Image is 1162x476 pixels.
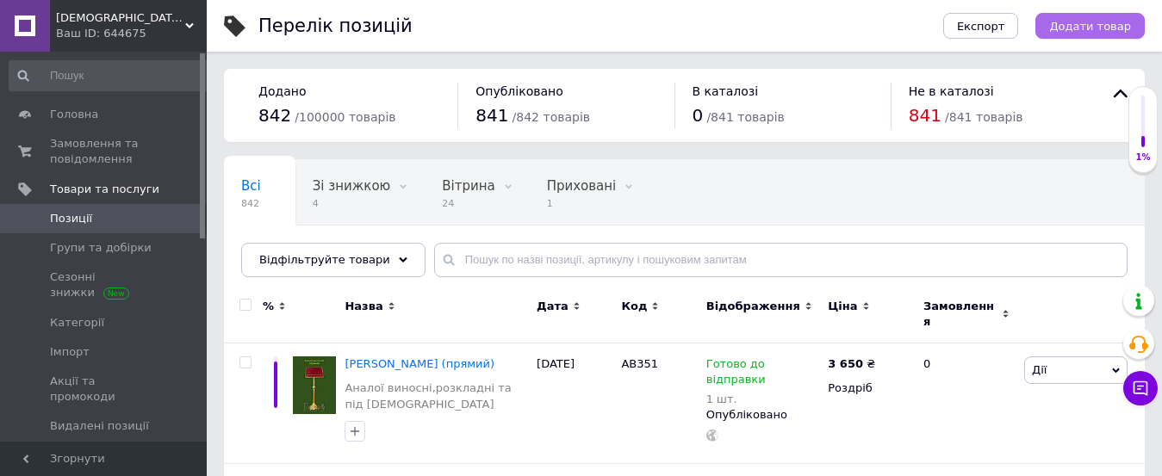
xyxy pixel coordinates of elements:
[547,197,617,210] span: 1
[434,243,1128,277] input: Пошук по назві позиції, артикулу і пошуковим запитам
[923,299,997,330] span: Замовлення
[1032,363,1047,376] span: Дії
[706,357,766,391] span: Готово до відправки
[313,197,390,210] span: 4
[56,26,207,41] div: Ваш ID: 644675
[345,299,382,314] span: Назва
[241,244,331,259] span: Опубліковані
[513,110,590,124] span: / 842 товарів
[50,374,159,405] span: Акції та промокоди
[259,253,390,266] span: Відфільтруйте товари
[258,84,306,98] span: Додано
[50,240,152,256] span: Групи та добірки
[945,110,1022,124] span: / 841 товарів
[1049,20,1131,33] span: Додати товар
[706,393,820,405] div: 1 шт.
[1035,13,1145,39] button: Додати товар
[547,178,617,194] span: Приховані
[943,13,1019,39] button: Експорт
[241,178,261,194] span: Всі
[258,17,413,35] div: Перелік позицій
[913,343,1020,464] div: 0
[50,315,104,331] span: Категорії
[442,178,494,194] span: Вітрина
[295,110,395,124] span: / 100000 товарів
[9,60,213,91] input: Пошук
[621,299,647,314] span: Код
[828,356,875,372] div: ₴
[475,105,508,126] span: 841
[537,299,569,314] span: Дата
[532,343,617,464] div: [DATE]
[828,380,909,396] div: Роздріб
[442,197,494,210] span: 24
[693,84,759,98] span: В каталозі
[50,418,149,434] span: Видалені позиції
[345,380,528,411] a: Аналої виносні,розкладні та під [DEMOGRAPHIC_DATA]
[828,357,863,370] b: 3 650
[828,299,857,314] span: Ціна
[241,197,261,210] span: 842
[1129,151,1157,164] div: 1%
[50,182,159,197] span: Товари та послуги
[50,269,159,300] span: Сезонні знижки
[258,105,291,126] span: 842
[313,178,390,194] span: Зі знижкою
[957,20,1005,33] span: Експорт
[706,299,800,314] span: Відображення
[50,136,159,167] span: Замовлення та повідомлення
[50,211,92,226] span: Позиції
[345,357,494,370] a: [PERSON_NAME] (прямий)
[475,84,563,98] span: Опубліковано
[56,10,185,26] span: Церковна крамниця "Гроно"
[706,407,820,423] div: Опубліковано
[293,356,336,414] img: Аналой выносной (прямой)
[50,107,98,122] span: Головна
[621,357,658,370] span: АВ351
[693,105,704,126] span: 0
[1123,371,1158,405] button: Чат з покупцем
[909,84,994,98] span: Не в каталозі
[50,344,90,360] span: Імпорт
[706,110,784,124] span: / 841 товарів
[909,105,941,126] span: 841
[263,299,274,314] span: %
